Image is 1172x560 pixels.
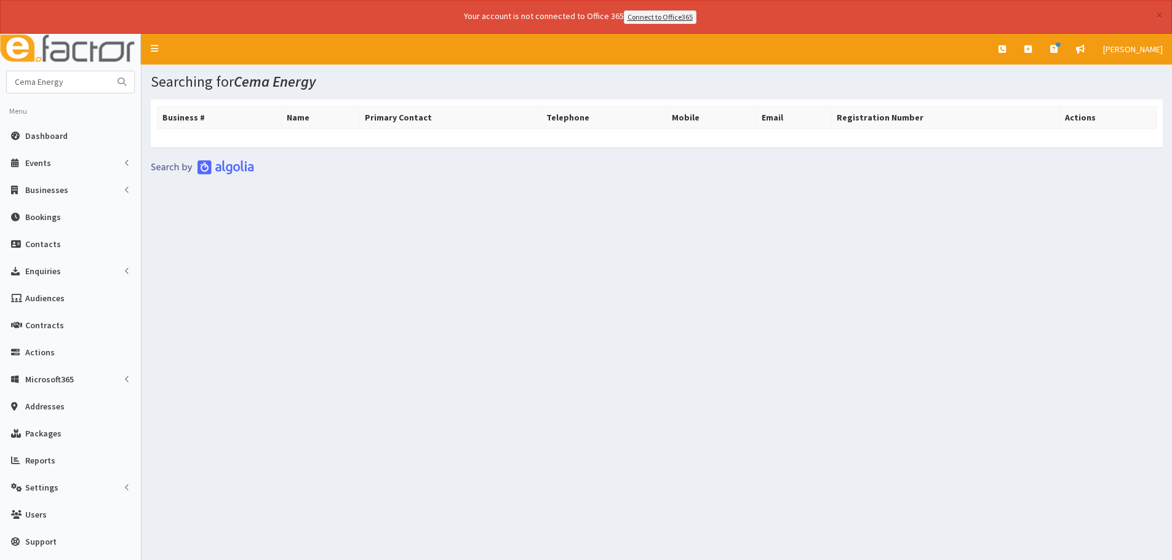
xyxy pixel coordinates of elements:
span: Dashboard [25,130,68,141]
th: Business # [157,106,282,128]
span: Contacts [25,239,61,250]
div: Your account is not connected to Office 365 [220,10,940,24]
a: Connect to Office365 [624,10,696,24]
span: [PERSON_NAME] [1103,44,1163,55]
span: Events [25,157,51,168]
th: Registration Number [831,106,1059,128]
span: Packages [25,428,62,439]
span: Bookings [25,211,61,223]
span: Users [25,509,47,520]
th: Primary Contact [359,106,541,128]
th: Telephone [541,106,667,128]
span: Support [25,536,57,547]
img: search-by-algolia-light-background.png [151,160,254,175]
th: Name [281,106,359,128]
span: Actions [25,347,55,358]
i: Cema Energy [234,72,316,91]
span: Businesses [25,184,68,195]
a: [PERSON_NAME] [1094,34,1172,65]
span: Reports [25,455,55,466]
span: Microsoft365 [25,374,74,385]
span: Contracts [25,320,64,331]
span: Addresses [25,401,65,412]
th: Actions [1059,106,1156,128]
button: × [1156,9,1163,22]
span: Audiences [25,293,65,304]
th: Email [756,106,831,128]
span: Enquiries [25,266,61,277]
input: Search... [7,71,110,93]
th: Mobile [667,106,757,128]
h1: Searching for [151,74,1163,90]
span: Settings [25,482,58,493]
